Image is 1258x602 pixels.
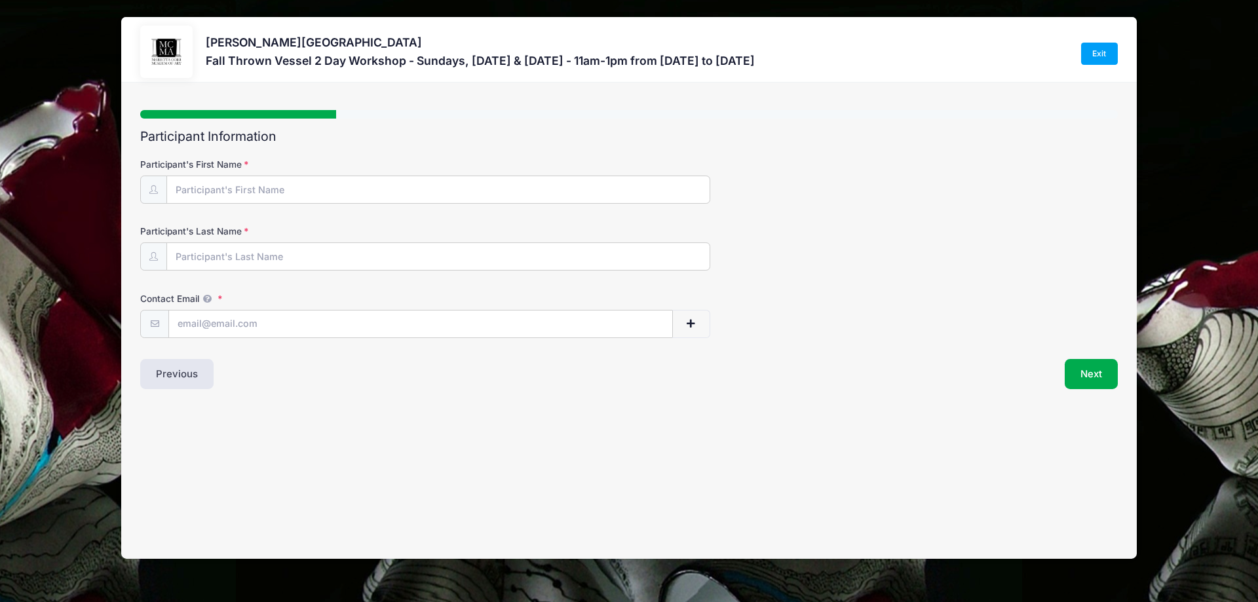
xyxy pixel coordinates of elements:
[1081,43,1118,65] a: Exit
[140,129,1118,144] h2: Participant Information
[199,293,215,304] span: We will send confirmations, payment reminders, and custom email messages to each address listed. ...
[1065,359,1118,389] button: Next
[140,359,214,389] button: Previous
[166,242,710,271] input: Participant's Last Name
[140,292,466,305] label: Contact Email
[140,158,466,171] label: Participant's First Name
[206,54,755,67] h3: Fall Thrown Vessel 2 Day Workshop - Sundays, [DATE] & [DATE] - 11am-1pm from [DATE] to [DATE]
[140,225,466,238] label: Participant's Last Name
[166,176,710,204] input: Participant's First Name
[206,35,755,49] h3: [PERSON_NAME][GEOGRAPHIC_DATA]
[168,310,673,338] input: email@email.com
